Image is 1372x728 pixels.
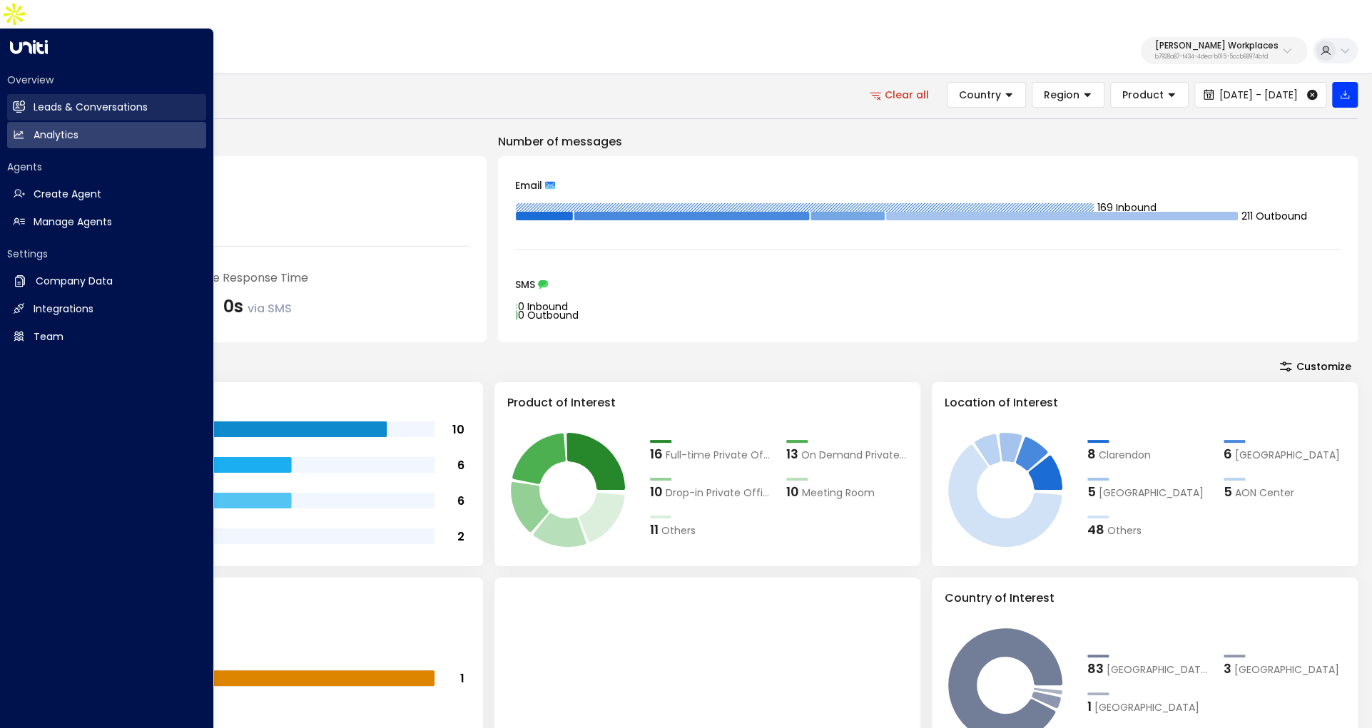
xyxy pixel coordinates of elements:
[457,457,464,473] tspan: 6
[860,82,941,108] button: Clear all
[1087,444,1209,463] div: 8Clarendon
[1087,444,1096,463] div: 8
[1224,482,1232,501] div: 5
[1224,659,1231,678] div: 3
[1235,448,1340,463] span: Capitol Hill
[223,294,292,319] div: 0s
[786,444,908,463] div: 13On Demand Private Office
[1219,89,1298,101] span: [DATE] - [DATE]
[36,274,113,289] h2: Company Data
[7,94,206,121] a: Leads & Conversations
[1235,486,1294,501] span: AON Center
[7,160,206,174] h2: Agents
[1044,88,1079,101] span: Region
[498,133,1358,150] p: Number of messages
[1224,659,1346,678] div: 3USA
[786,482,908,501] div: 10Meeting Room
[1107,523,1142,538] span: Others
[70,590,470,607] h3: Range of Area
[515,180,542,190] span: Email
[945,590,1345,607] h3: Country of Interest
[650,482,663,501] div: 10
[457,493,464,509] tspan: 6
[7,181,206,207] a: Create Agent
[650,444,772,463] div: 16Full-time Private Office
[34,215,112,230] h2: Manage Agents
[1087,482,1096,501] div: 5
[650,482,772,501] div: 10Drop-in Private Office
[515,280,1341,289] div: SMS
[452,421,464,438] tspan: 10
[248,300,292,317] span: via SMS
[7,247,206,261] h2: Settings
[802,486,875,501] span: Meeting Room
[7,209,206,235] a: Manage Agents
[34,329,63,344] h2: Team
[1087,697,1209,716] div: 1Spain
[7,73,206,87] h2: Overview
[1234,662,1339,677] span: USA
[1241,209,1307,223] tspan: 211 Outbound
[786,444,798,463] div: 13
[1224,444,1346,463] div: 6Capitol Hill
[34,187,101,202] h2: Create Agent
[74,270,469,287] div: [PERSON_NAME] Average Response Time
[1122,88,1164,101] span: Product
[1032,82,1104,108] button: Region
[1110,82,1189,108] button: Product
[70,394,470,411] h3: Range of Team Size
[34,302,93,317] h2: Integrations
[518,308,579,322] tspan: 0 Outbound
[7,324,206,350] a: Team
[1155,41,1279,50] p: [PERSON_NAME] Workplaces
[1194,82,1326,108] button: [DATE] - [DATE]
[1155,54,1279,60] p: b7928a87-f434-4dea-b015-5ccb68974bfd
[1107,662,1209,677] span: United States
[945,394,1345,411] h3: Location of Interest
[1099,448,1151,463] span: Clarendon
[1141,37,1307,64] button: [PERSON_NAME] Workplacesb7928a87-f434-4dea-b015-5ccb68974bfd
[661,523,696,538] span: Others
[650,520,659,539] div: 11
[1273,357,1358,376] button: Customize
[1087,659,1104,678] div: 83
[34,100,148,115] h2: Leads & Conversations
[801,448,908,463] span: On Demand Private Office
[457,528,464,545] tspan: 2
[786,482,799,501] div: 10
[1094,700,1199,715] span: Spain
[959,88,1001,101] span: Country
[1087,520,1209,539] div: 48Others
[666,448,772,463] span: Full-time Private Office
[34,128,78,143] h2: Analytics
[1087,659,1209,678] div: 83United States
[650,520,772,539] div: 11Others
[1087,520,1104,539] div: 48
[1087,482,1209,501] div: 5K Street
[947,82,1026,108] button: Country
[666,486,772,501] span: Drop-in Private Office
[650,444,663,463] div: 16
[7,122,206,148] a: Analytics
[507,394,908,411] h3: Product of Interest
[1087,697,1092,716] div: 1
[74,173,469,190] div: Number of Inquiries
[7,296,206,322] a: Integrations
[518,299,568,314] tspan: 0 Inbound
[1099,486,1204,501] span: K Street
[57,133,487,150] p: Engagement Metrics
[460,670,464,687] tspan: 1
[7,268,206,294] a: Company Data
[1224,444,1232,463] div: 6
[1097,200,1157,215] tspan: 169 Inbound
[1224,482,1346,501] div: 5AON Center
